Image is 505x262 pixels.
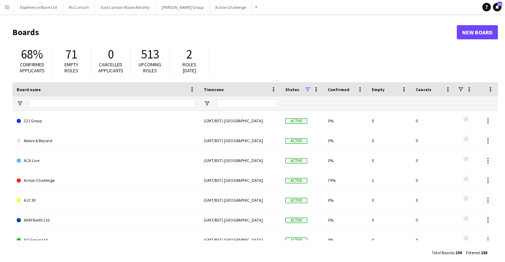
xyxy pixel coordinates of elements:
div: 0% [324,230,367,250]
div: 0 [367,190,411,210]
div: : [432,246,462,260]
span: 0 [108,46,114,62]
span: 2 [186,46,192,62]
div: 0 [367,111,411,130]
span: Upcoming roles [139,61,161,74]
div: (GMT/BST) [GEOGRAPHIC_DATA] [200,131,281,150]
div: 79% [324,171,367,190]
div: 0 [367,151,411,170]
a: AO Group Ltd [17,230,195,250]
div: 0 [411,131,455,150]
a: AKM North Ltd [17,210,195,230]
span: Active [285,218,307,223]
div: 0 [367,230,411,250]
button: [PERSON_NAME] Group [156,0,209,14]
button: Experience Wave Ltd [15,0,63,14]
span: Active [285,118,307,124]
div: (GMT/BST) [GEOGRAPHIC_DATA] [200,210,281,230]
a: Above & Beyond [17,131,195,151]
span: Roles [DATE] [183,61,196,74]
span: Confirmed applicants [19,61,45,74]
a: Action Challenge [17,171,195,190]
span: Total Boards [432,250,454,255]
span: Status [285,87,299,92]
span: Empty roles [64,61,78,74]
span: Active [285,178,307,183]
a: 32 [493,3,501,11]
span: Timezone [204,87,224,92]
span: 188 [481,250,487,255]
button: Action Challenge [209,0,252,14]
div: 2 [367,171,411,190]
span: 32 [497,2,502,6]
button: Open Filter Menu [17,100,23,107]
div: 0% [324,190,367,210]
input: Timezone Filter Input [217,99,277,108]
div: 0 [411,151,455,170]
div: (GMT/BST) [GEOGRAPHIC_DATA] [200,190,281,210]
a: 121 Group [17,111,195,131]
a: ACA Live [17,151,195,171]
input: Board name Filter Input [29,99,195,108]
span: 68% [21,46,43,62]
div: 0 [367,210,411,230]
div: 0 [411,190,455,210]
span: Cancelled applicants [98,61,123,74]
button: East London Waste Athority [95,0,156,14]
span: 513 [141,46,159,62]
div: (GMT/BST) [GEOGRAPHIC_DATA] [200,151,281,170]
span: Filtered [466,250,480,255]
div: 0 [367,131,411,150]
span: Cancels [416,87,431,92]
div: 0 [411,111,455,130]
div: (GMT/BST) [GEOGRAPHIC_DATA] [200,111,281,130]
span: 194 [455,250,462,255]
span: Active [285,198,307,203]
span: Active [285,238,307,243]
div: 0 [411,230,455,250]
span: Empty [372,87,385,92]
div: 0 [411,171,455,190]
div: 0% [324,151,367,170]
div: (GMT/BST) [GEOGRAPHIC_DATA] [200,171,281,190]
div: (GMT/BST) [GEOGRAPHIC_DATA] [200,230,281,250]
h1: Boards [12,27,457,38]
div: : [466,246,487,260]
a: AJC 93 [17,190,195,210]
div: 0 [411,210,455,230]
span: 71 [65,46,77,62]
span: Confirmed [328,87,349,92]
span: Active [285,158,307,163]
div: 0% [324,210,367,230]
span: Active [285,138,307,144]
span: Board name [17,87,41,92]
div: 0% [324,131,367,150]
button: McCurrach [63,0,95,14]
a: New Board [457,25,498,39]
div: 0% [324,111,367,130]
button: Open Filter Menu [204,100,210,107]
